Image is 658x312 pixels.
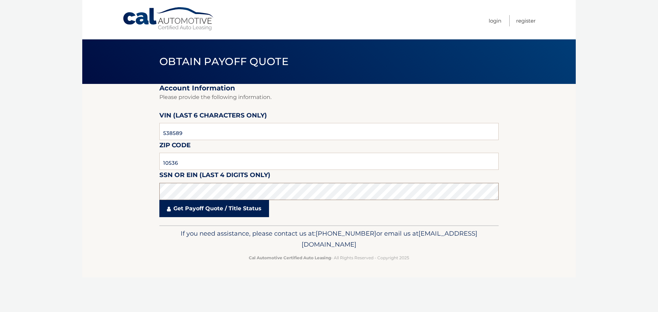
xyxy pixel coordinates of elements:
[159,140,191,153] label: Zip Code
[159,170,270,183] label: SSN or EIN (last 4 digits only)
[489,15,501,26] a: Login
[164,254,494,261] p: - All Rights Reserved - Copyright 2025
[159,84,499,92] h2: Account Information
[164,228,494,250] p: If you need assistance, please contact us at: or email us at
[159,110,267,123] label: VIN (last 6 characters only)
[516,15,536,26] a: Register
[159,200,269,217] a: Get Payoff Quote / Title Status
[249,255,331,260] strong: Cal Automotive Certified Auto Leasing
[159,55,289,68] span: Obtain Payoff Quote
[122,7,215,31] a: Cal Automotive
[159,92,499,102] p: Please provide the following information.
[316,229,376,237] span: [PHONE_NUMBER]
